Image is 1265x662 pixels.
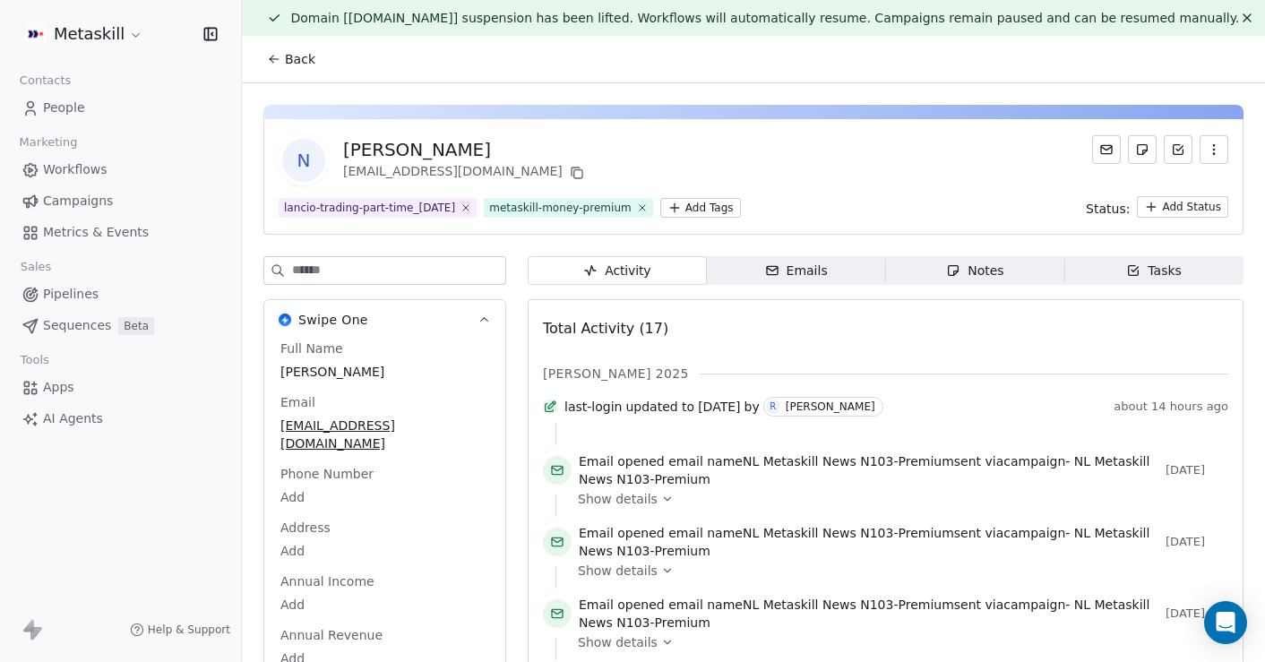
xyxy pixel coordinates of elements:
span: Metaskill [54,22,125,46]
button: Add Status [1137,196,1228,218]
span: [DATE] [1166,463,1228,477]
span: Marketing [12,129,85,156]
span: Annual Income [277,572,378,590]
button: Add Tags [660,198,741,218]
span: Email opened [579,526,665,540]
span: NL Metaskill News N103-Premium [743,454,954,469]
span: Status: [1086,200,1130,218]
span: [EMAIL_ADDRESS][DOMAIN_NAME] [280,417,489,452]
span: email name sent via campaign - [579,596,1158,632]
a: Show details [578,490,1216,508]
div: Tasks [1126,262,1182,280]
span: Email [277,393,319,411]
a: Apps [14,373,227,402]
span: NL Metaskill News N103-Premium [743,526,954,540]
span: People [43,99,85,117]
img: Swipe One [279,314,291,326]
div: [PERSON_NAME] [343,137,588,162]
span: email name sent via campaign - [579,524,1158,560]
span: Show details [578,633,658,651]
span: Add [280,488,489,506]
span: [PERSON_NAME] 2025 [543,365,689,383]
span: Add [280,542,489,560]
span: Contacts [12,67,79,94]
span: Help & Support [148,623,230,637]
a: Show details [578,562,1216,580]
div: Emails [765,262,828,280]
span: NL Metaskill News N103-Premium [743,598,954,612]
button: Back [256,43,326,75]
span: Sales [13,254,59,280]
span: Pipelines [43,285,99,304]
a: Show details [578,633,1216,651]
a: Metrics & Events [14,218,227,247]
div: R [770,400,776,414]
a: Pipelines [14,279,227,309]
span: Email opened [579,454,665,469]
a: Campaigns [14,186,227,216]
span: about 14 hours ago [1114,400,1228,414]
span: Swipe One [298,311,368,329]
div: Notes [946,262,1003,280]
div: metaskill-money-premium [489,200,632,216]
span: [PERSON_NAME] [280,363,489,381]
a: SequencesBeta [14,311,227,340]
span: by [744,398,760,416]
a: Workflows [14,155,227,185]
span: Show details [578,490,658,508]
span: Address [277,519,334,537]
div: [PERSON_NAME] [786,400,875,413]
span: Workflows [43,160,108,179]
div: [EMAIL_ADDRESS][DOMAIN_NAME] [343,162,588,184]
span: N [282,139,325,182]
span: Email opened [579,598,665,612]
span: [DATE] [698,398,740,416]
span: Phone Number [277,465,377,483]
span: Metrics & Events [43,223,149,242]
div: Open Intercom Messenger [1204,601,1247,644]
span: AI Agents [43,409,103,428]
span: Add [280,596,489,614]
span: updated to [625,398,694,416]
span: Full Name [277,340,347,357]
span: Apps [43,378,74,397]
a: AI Agents [14,404,227,434]
span: [DATE] [1166,606,1228,621]
img: AVATAR%20METASKILL%20-%20Colori%20Positivo.png [25,23,47,45]
span: Total Activity (17) [543,320,668,337]
span: Tools [13,347,56,374]
div: lancio-trading-part-time_[DATE] [284,200,455,216]
a: Help & Support [130,623,230,637]
span: Show details [578,562,658,580]
button: Metaskill [22,19,147,49]
span: Beta [118,317,154,335]
span: email name sent via campaign - [579,452,1158,488]
span: Annual Revenue [277,626,386,644]
a: People [14,93,227,123]
span: Campaigns [43,192,113,211]
span: last-login [564,398,622,416]
span: [DATE] [1166,535,1228,549]
button: Swipe OneSwipe One [264,300,505,340]
span: Sequences [43,316,111,335]
span: Domain [[DOMAIN_NAME]] suspension has been lifted. Workflows will automatically resume. Campaigns... [290,11,1239,25]
span: Back [285,50,315,68]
